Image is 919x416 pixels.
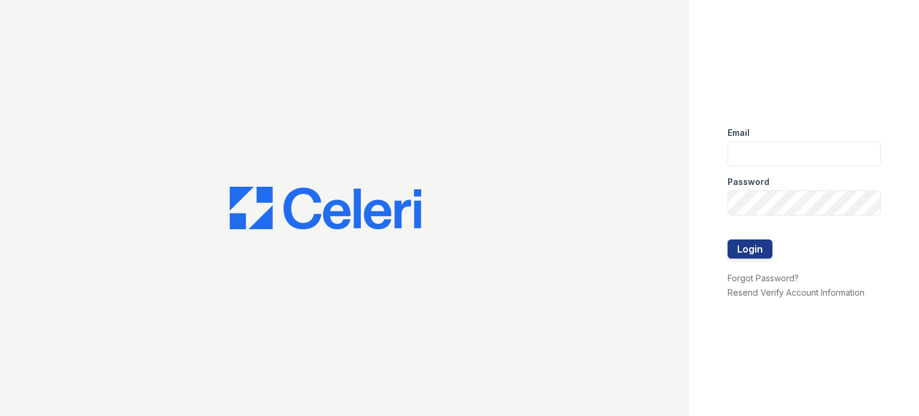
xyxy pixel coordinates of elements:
[230,187,421,230] img: CE_Logo_Blue-a8612792a0a2168367f1c8372b55b34899dd931a85d93a1a3d3e32e68fde9ad4.png
[728,273,799,283] a: Forgot Password?
[728,287,865,297] a: Resend Verify Account Information
[728,239,772,259] button: Login
[728,176,769,188] label: Password
[728,127,750,139] label: Email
